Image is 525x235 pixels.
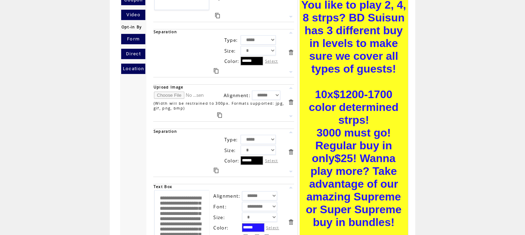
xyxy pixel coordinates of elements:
[224,48,236,54] span: Size:
[288,184,294,191] a: Move this item up
[153,29,177,34] span: Separation
[224,37,238,43] span: Type:
[214,68,218,74] a: Duplicate this item
[223,92,250,98] span: Alignment:
[153,129,177,134] span: Separation
[213,193,240,199] span: Alignment:
[288,149,294,155] a: Delete this item
[224,137,238,143] span: Type:
[217,112,222,118] a: Duplicate this item
[213,225,229,231] span: Color:
[213,204,227,210] span: Font:
[121,49,145,59] a: Direct
[288,29,294,36] a: Move this item up
[153,85,183,90] span: Upload Image
[288,13,294,20] a: Move this item down
[153,101,284,111] span: (Width will be restrained to 300px. Formats supported: jpg, gif, png, bmp)
[288,113,294,120] a: Move this item down
[224,158,239,164] span: Color:
[288,129,294,135] a: Move this item up
[224,147,236,153] span: Size:
[288,219,294,225] a: Delete this item
[265,58,278,64] label: Select
[288,49,294,56] a: Delete this item
[121,10,145,20] a: Video
[288,168,294,175] a: Move this item down
[153,184,172,189] span: Text Box
[288,85,294,91] a: Move this item up
[121,64,145,74] a: Location
[265,158,278,163] label: Select
[214,168,218,173] a: Duplicate this item
[121,25,142,29] span: Opt-in By
[288,99,294,105] a: Delete this item
[224,58,239,64] span: Color:
[266,225,279,230] label: Select
[215,13,220,18] a: Duplicate this item
[288,69,294,75] a: Move this item down
[121,34,145,44] a: Form
[213,214,225,220] span: Size:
